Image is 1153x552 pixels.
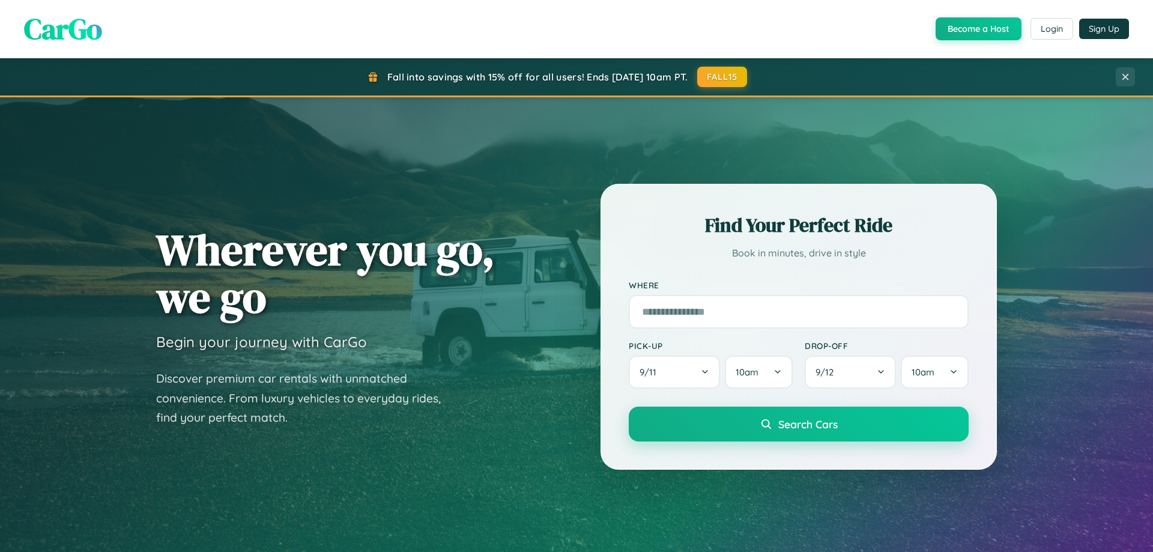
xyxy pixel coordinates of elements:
[901,356,969,389] button: 10am
[629,407,969,441] button: Search Cars
[156,369,456,428] p: Discover premium car rentals with unmatched convenience. From luxury vehicles to everyday rides, ...
[936,17,1021,40] button: Become a Host
[629,244,969,262] p: Book in minutes, drive in style
[725,356,793,389] button: 10am
[912,366,934,378] span: 10am
[156,226,495,321] h1: Wherever you go, we go
[697,67,748,87] button: FALL15
[1079,19,1129,39] button: Sign Up
[736,366,758,378] span: 10am
[778,417,838,431] span: Search Cars
[816,366,840,378] span: 9 / 12
[24,9,102,49] span: CarGo
[805,356,896,389] button: 9/12
[805,341,969,351] label: Drop-off
[629,280,969,290] label: Where
[629,212,969,238] h2: Find Your Perfect Ride
[1030,18,1073,40] button: Login
[156,333,367,351] h3: Begin your journey with CarGo
[629,356,720,389] button: 9/11
[640,366,662,378] span: 9 / 11
[629,341,793,351] label: Pick-up
[387,71,688,83] span: Fall into savings with 15% off for all users! Ends [DATE] 10am PT.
